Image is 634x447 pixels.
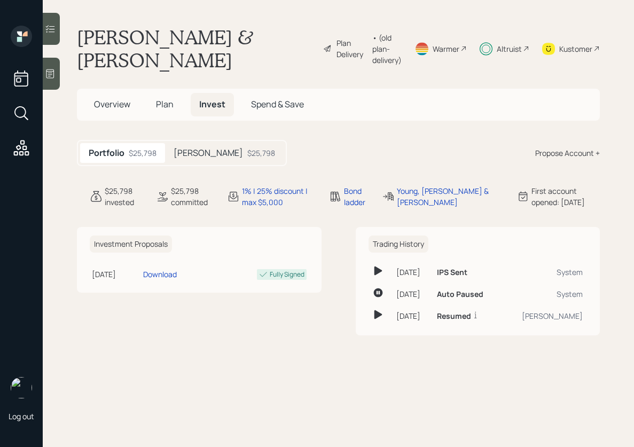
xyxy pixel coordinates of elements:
[535,147,600,159] div: Propose Account +
[9,411,34,421] div: Log out
[559,43,592,54] div: Kustomer
[242,185,316,208] div: 1% | 25% discount | max $5,000
[531,185,600,208] div: First account opened: [DATE]
[437,312,471,321] h6: Resumed
[77,26,315,72] h1: [PERSON_NAME] & [PERSON_NAME]
[105,185,143,208] div: $25,798 invested
[336,37,367,60] div: Plan Delivery
[505,266,583,278] div: System
[433,43,459,54] div: Warmer
[396,288,428,300] div: [DATE]
[199,98,225,110] span: Invest
[397,185,504,208] div: Young, [PERSON_NAME] & [PERSON_NAME]
[396,310,428,321] div: [DATE]
[497,43,522,54] div: Altruist
[270,270,304,279] div: Fully Signed
[143,269,177,280] div: Download
[129,147,156,159] div: $25,798
[171,185,215,208] div: $25,798 committed
[369,236,428,253] h6: Trading History
[437,290,483,299] h6: Auto Paused
[94,98,130,110] span: Overview
[251,98,304,110] span: Spend & Save
[396,266,428,278] div: [DATE]
[505,310,583,321] div: [PERSON_NAME]
[344,185,369,208] div: Bond ladder
[89,148,124,158] h5: Portfolio
[437,268,467,277] h6: IPS Sent
[11,377,32,398] img: sami-boghos-headshot.png
[247,147,275,159] div: $25,798
[372,32,402,66] div: • (old plan-delivery)
[90,236,172,253] h6: Investment Proposals
[92,269,139,280] div: [DATE]
[505,288,583,300] div: System
[174,148,243,158] h5: [PERSON_NAME]
[156,98,174,110] span: Plan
